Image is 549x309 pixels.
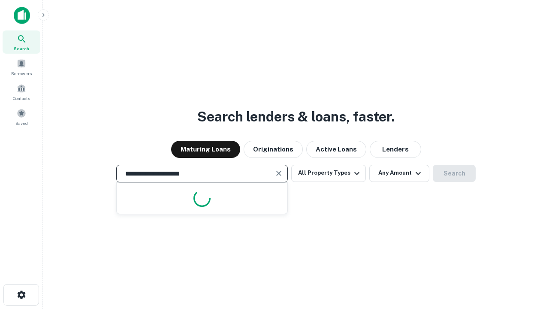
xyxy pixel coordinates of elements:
[370,141,421,158] button: Lenders
[15,120,28,127] span: Saved
[197,106,395,127] h3: Search lenders & loans, faster.
[369,165,429,182] button: Any Amount
[273,167,285,179] button: Clear
[3,80,40,103] a: Contacts
[3,105,40,128] a: Saved
[306,141,366,158] button: Active Loans
[11,70,32,77] span: Borrowers
[13,95,30,102] span: Contacts
[291,165,366,182] button: All Property Types
[244,141,303,158] button: Originations
[3,30,40,54] a: Search
[3,55,40,79] a: Borrowers
[171,141,240,158] button: Maturing Loans
[506,240,549,282] iframe: Chat Widget
[14,7,30,24] img: capitalize-icon.png
[14,45,29,52] span: Search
